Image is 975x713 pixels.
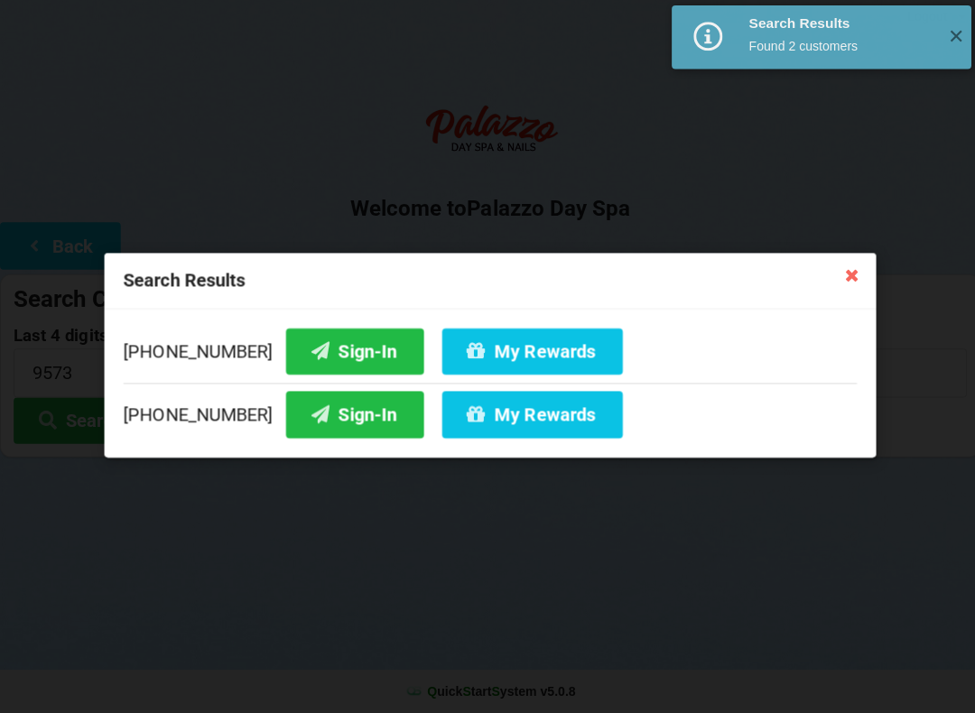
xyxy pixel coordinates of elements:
div: [PHONE_NUMBER] [123,384,852,439]
button: Sign-In [284,393,422,439]
button: Sign-In [284,329,422,375]
button: My Rewards [440,393,619,439]
div: Found 2 customers [745,41,930,59]
div: Search Results [104,255,871,311]
button: My Rewards [440,329,619,375]
div: [PHONE_NUMBER] [123,329,852,384]
div: Search Results [745,18,930,36]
